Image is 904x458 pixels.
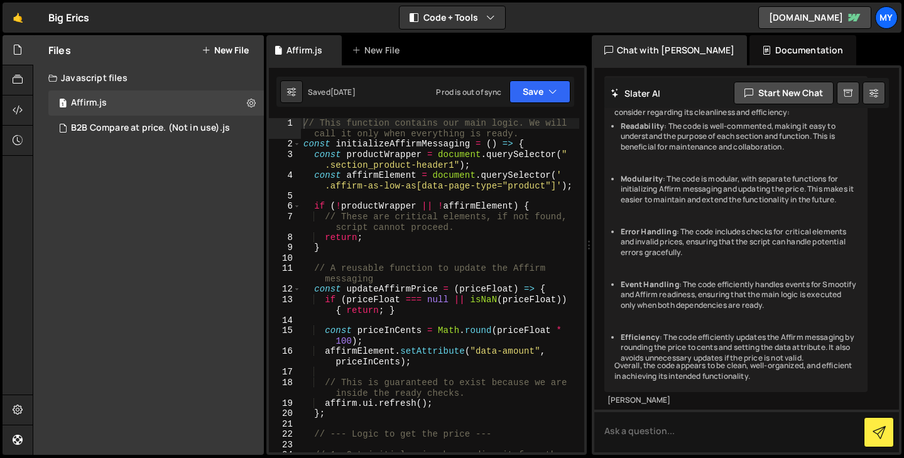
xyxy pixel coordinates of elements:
div: Affirm.js [71,97,107,109]
div: The code provided is well-structured and follows best practices in terms of readability and organ... [604,76,868,391]
div: 5 [269,191,301,202]
div: 16231/43714.js [48,116,264,141]
div: 7 [269,212,301,232]
div: Javascript files [33,65,264,90]
strong: Efficiency [621,332,660,342]
div: 17 [269,367,301,378]
div: [DATE] [330,87,356,97]
li: : The code is modular, with separate functions for initializing Affirm messaging and updating the... [621,174,858,205]
div: 20 [269,408,301,419]
li: : The code efficiently updates the Affirm messaging by rounding the price to cents and setting th... [621,332,858,364]
div: 9 [269,243,301,253]
div: 12 [269,284,301,295]
div: 13 [269,295,301,315]
div: 1 [269,118,301,139]
span: 1 [59,99,67,109]
div: 18 [269,378,301,398]
div: 10 [269,253,301,264]
div: 2 [269,139,301,150]
div: 21 [269,419,301,430]
a: 🤙 [3,3,33,33]
div: 8 [269,232,301,243]
div: 23 [269,440,301,450]
h2: Slater AI [611,87,661,99]
li: : The code efficiently handles events for Smootify and Affirm readiness, ensuring that the main l... [621,280,858,311]
button: New File [202,45,249,55]
div: 14 [269,315,301,326]
div: 19 [269,398,301,409]
li: : The code includes checks for critical elements and invalid prices, ensuring that the script can... [621,227,858,258]
button: Code + Tools [400,6,505,29]
div: [PERSON_NAME] [607,395,865,406]
strong: Modularity [621,173,663,184]
div: Affirm.js [286,44,322,57]
div: 3 [269,150,301,170]
div: Big Erics [48,10,89,25]
div: Documentation [749,35,856,65]
div: 11 [269,263,301,284]
div: 16 [269,346,301,367]
li: : The code is well-commented, making it easy to understand the purpose of each section and functi... [621,121,858,153]
div: 22 [269,429,301,440]
strong: Error Handling [621,226,677,237]
button: Save [509,80,570,103]
div: Saved [308,87,356,97]
button: Start new chat [734,82,834,104]
div: Prod is out of sync [436,87,501,97]
div: New File [352,44,405,57]
div: 6 [269,201,301,212]
div: 16231/44500.js [48,90,264,116]
div: B2B Compare at price. (Not in use).js [71,123,230,134]
strong: Readability [621,121,665,131]
div: Chat with [PERSON_NAME] [592,35,748,65]
strong: Event Handling [621,279,679,290]
a: [DOMAIN_NAME] [758,6,871,29]
a: My [875,6,898,29]
h2: Files [48,43,71,57]
div: 15 [269,325,301,346]
div: 4 [269,170,301,191]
